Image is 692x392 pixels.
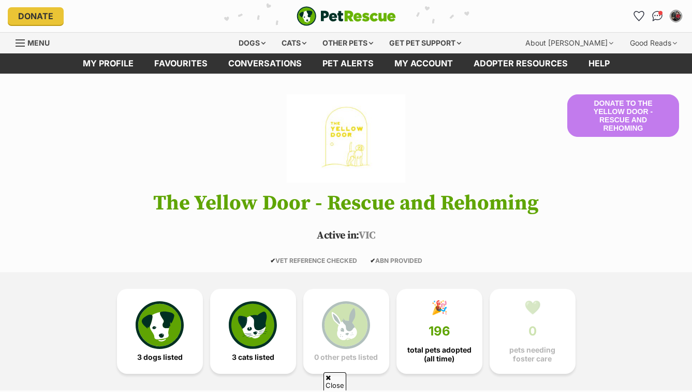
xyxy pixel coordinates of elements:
img: Julie profile pic [671,11,681,21]
span: 196 [429,324,450,339]
a: Menu [16,33,57,51]
a: Conversations [649,8,666,24]
a: Pet alerts [312,53,384,74]
span: 3 dogs listed [137,353,183,361]
div: 💚 [524,300,541,315]
span: Menu [27,38,50,47]
a: My account [384,53,463,74]
a: Help [578,53,620,74]
a: 0 other pets listed [303,289,389,374]
img: chat-41dd97257d64d25036548639549fe6c8038ab92f7586957e7f3b1b290dea8141.svg [652,11,663,21]
span: 0 other pets listed [314,353,378,361]
icon: ✔ [370,257,375,264]
img: logo-e224e6f780fb5917bec1dbf3a21bbac754714ae5b6737aabdf751b685950b380.svg [297,6,396,26]
ul: Account quick links [630,8,684,24]
div: Other pets [315,33,380,53]
span: pets needing foster care [498,346,567,362]
span: Active in: [317,229,359,242]
a: Donate [8,7,64,25]
a: Favourites [144,53,218,74]
a: 🎉 196 total pets adopted (all time) [396,289,482,374]
a: 3 cats listed [210,289,296,374]
a: Favourites [630,8,647,24]
div: Get pet support [382,33,468,53]
span: 0 [528,324,537,339]
icon: ✔ [270,257,275,264]
div: 🎉 [431,300,448,315]
img: petrescue-icon-eee76f85a60ef55c4a1927667547b313a7c0e82042636edf73dce9c88f694885.svg [136,301,183,349]
img: cat-icon-068c71abf8fe30c970a85cd354bc8e23425d12f6e8612795f06af48be43a487a.svg [229,301,276,349]
a: Adopter resources [463,53,578,74]
img: The Yellow Door - Rescue and Rehoming [287,94,405,183]
div: Dogs [231,33,273,53]
div: About [PERSON_NAME] [518,33,621,53]
span: VET REFERENCE CHECKED [270,257,357,264]
img: bunny-icon-b786713a4a21a2fe6d13e954f4cb29d131f1b31f8a74b52ca2c6d2999bc34bbe.svg [322,301,370,349]
div: Good Reads [623,33,684,53]
button: My account [668,8,684,24]
button: Donate to The Yellow Door - Rescue and Rehoming [567,94,679,137]
a: 3 dogs listed [117,289,203,374]
span: ABN PROVIDED [370,257,422,264]
a: 💚 0 pets needing foster care [490,289,576,374]
div: Cats [274,33,314,53]
span: Close [323,372,346,390]
span: total pets adopted (all time) [405,346,474,362]
a: My profile [72,53,144,74]
a: conversations [218,53,312,74]
a: PetRescue [297,6,396,26]
span: 3 cats listed [232,353,274,361]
